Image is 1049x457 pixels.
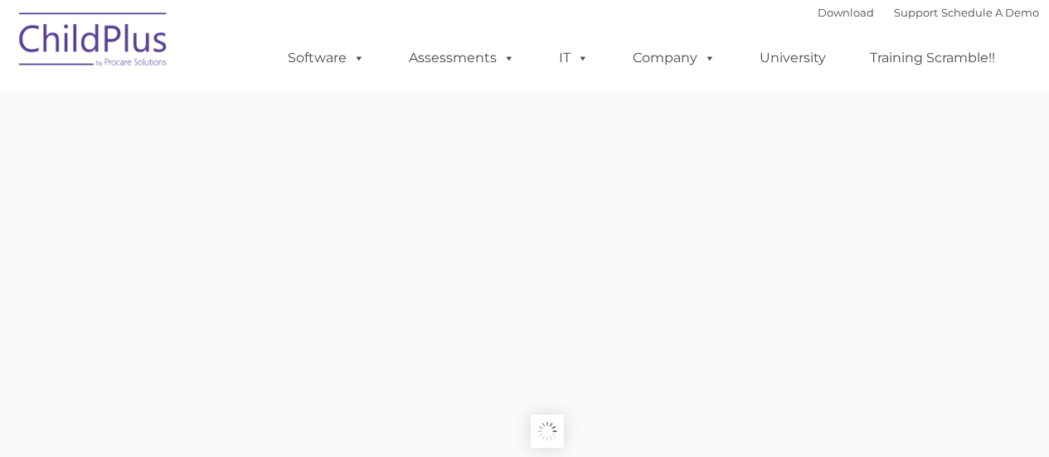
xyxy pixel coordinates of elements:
[392,41,532,75] a: Assessments
[818,6,1039,19] font: |
[743,41,843,75] a: University
[818,6,874,19] a: Download
[894,6,938,19] a: Support
[941,6,1039,19] a: Schedule A Demo
[11,1,177,84] img: ChildPlus by Procare Solutions
[853,41,1012,75] a: Training Scramble!!
[616,41,732,75] a: Company
[542,41,605,75] a: IT
[271,41,381,75] a: Software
